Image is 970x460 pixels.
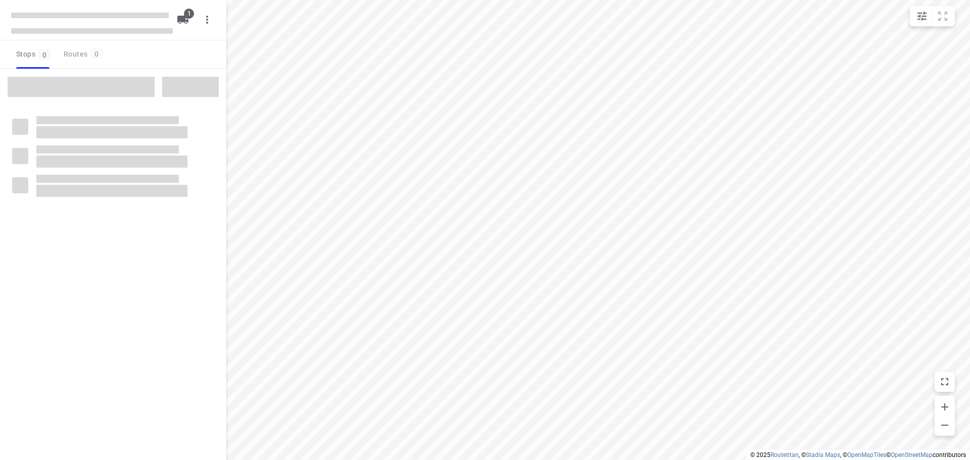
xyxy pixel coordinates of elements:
[770,451,799,458] a: Routetitan
[847,451,886,458] a: OpenMapTiles
[912,6,932,26] button: Map settings
[750,451,966,458] li: © 2025 , © , © © contributors
[891,451,933,458] a: OpenStreetMap
[806,451,840,458] a: Stadia Maps
[910,6,955,26] div: small contained button group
